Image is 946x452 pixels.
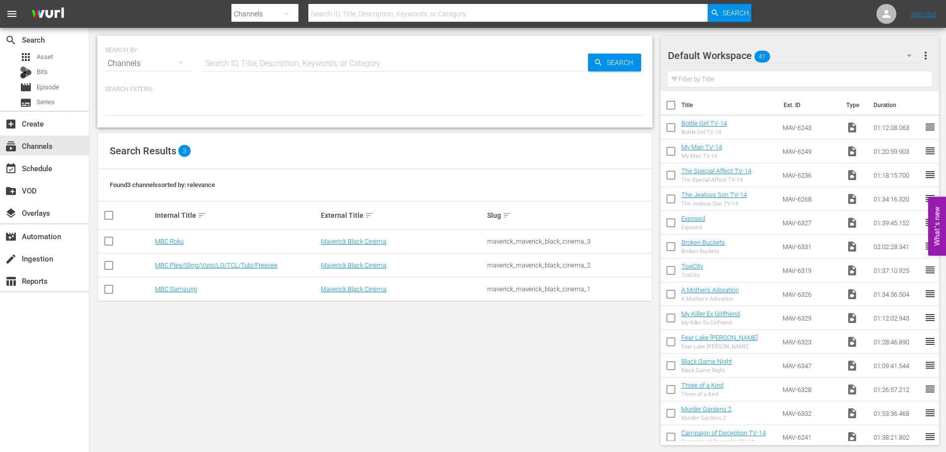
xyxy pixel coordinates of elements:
[870,306,924,330] td: 01:12:02.943
[846,193,858,205] span: Video
[198,211,207,220] span: sort
[321,261,386,269] a: Maverick Black Cinema
[588,54,641,71] button: Search
[681,382,724,389] a: Three of a Kind
[20,81,32,93] span: Episode
[779,282,842,306] td: MAV-6326
[846,407,858,419] span: Video
[779,306,842,330] td: MAV-6329
[110,181,215,189] span: Found 3 channels sorted by: relevance
[779,354,842,378] td: MAV-6347
[681,429,766,437] a: Campaign of Deception TV-14
[37,97,55,107] span: Series
[5,253,17,265] span: Ingestion
[846,336,858,348] span: Video
[487,285,651,293] div: maverick_maverick_black_cinema_1
[870,258,924,282] td: 01:37:10.925
[928,196,946,256] button: Open Feedback Widget
[870,116,924,139] td: 01:12:08.063
[924,359,936,371] span: reorder
[5,231,17,243] span: Automation
[723,4,749,22] span: Search
[681,272,703,278] div: ToxiCity
[870,425,924,449] td: 01:38:21.802
[846,384,858,395] span: Video
[681,391,724,397] div: Three of a Kind
[681,200,747,207] div: The Jealous Son TV-14
[5,275,17,287] span: Reports
[911,10,937,18] a: Sign Out
[708,4,751,22] button: Search
[924,431,936,443] span: reorder
[779,378,842,401] td: MAV-6328
[846,431,858,443] span: Video
[5,163,17,175] span: Schedule
[870,401,924,425] td: 01:53:36.468
[487,209,651,221] div: Slug
[5,118,17,130] span: Create
[681,153,722,159] div: My Man TV-14
[668,42,921,69] div: Default Workspace
[924,312,936,323] span: reorder
[681,343,758,350] div: Fear Lake [PERSON_NAME]
[846,312,858,324] span: Video
[681,415,731,421] div: Murder Gardens 2
[924,335,936,347] span: reorder
[846,217,858,229] span: Video
[920,50,932,62] span: more_vert
[681,177,751,183] div: The Special Affect TV-14
[681,296,739,302] div: A Mother's Adoration
[681,310,740,318] a: My Killer Ex Girlfriend
[681,334,758,341] a: Fear Lake [PERSON_NAME]
[870,378,924,401] td: 01:26:57.212
[681,439,766,445] div: Campaign of Deception TV-14
[924,121,936,133] span: reorder
[846,145,858,157] span: Video
[24,2,72,26] img: ans4CAIJ8jUAAAAAAAAAAAAAAAAAAAAAAAAgQb4GAAAAAAAAAAAAAAAAAAAAAAAAJMjXAAAAAAAAAAAAAAAAAAAAAAAAgAT5G...
[681,191,747,198] a: The Jealous Son TV-14
[846,122,858,133] span: Video
[870,187,924,211] td: 01:34:16.320
[681,215,705,222] a: Exposed
[6,8,18,20] span: menu
[924,169,936,181] span: reorder
[105,85,645,94] p: Search Filters:
[5,34,17,46] span: Search
[779,330,842,354] td: MAV-6323
[778,91,841,119] th: Ext. ID
[37,67,48,77] span: Bits
[681,239,725,246] a: Broken Buckets
[924,240,936,252] span: reorder
[870,163,924,187] td: 01:18:15.700
[924,264,936,276] span: reorder
[779,116,842,139] td: MAV-6243
[779,139,842,163] td: MAV-6249
[754,46,770,67] span: 41
[779,187,842,211] td: MAV-6268
[924,407,936,419] span: reorder
[321,238,386,245] a: Maverick Black Cinema
[681,367,732,374] div: Black Game Night
[779,163,842,187] td: MAV-6236
[155,285,197,293] a: MBC Samsung
[870,211,924,235] td: 01:39:45.152
[681,91,778,119] th: Title
[155,209,318,221] div: Internal Title
[779,258,842,282] td: MAV-6319
[846,288,858,300] span: Video
[105,50,193,77] div: Channels
[681,358,732,365] a: Black Game Night
[681,129,727,135] div: Bottle Girl TV-14
[681,224,705,231] div: Exposed
[321,209,484,221] div: External Title
[779,425,842,449] td: MAV-6241
[681,320,740,326] div: My Killer Ex Girlfriend
[870,354,924,378] td: 01:09:41.544
[870,282,924,306] td: 01:34:36.504
[924,216,936,228] span: reorder
[681,262,703,270] a: ToxiCity
[779,211,842,235] td: MAV-6327
[681,120,727,127] a: Bottle Girl TV-14
[365,211,374,220] span: sort
[487,261,651,269] div: maverick_maverick_black_cinema_2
